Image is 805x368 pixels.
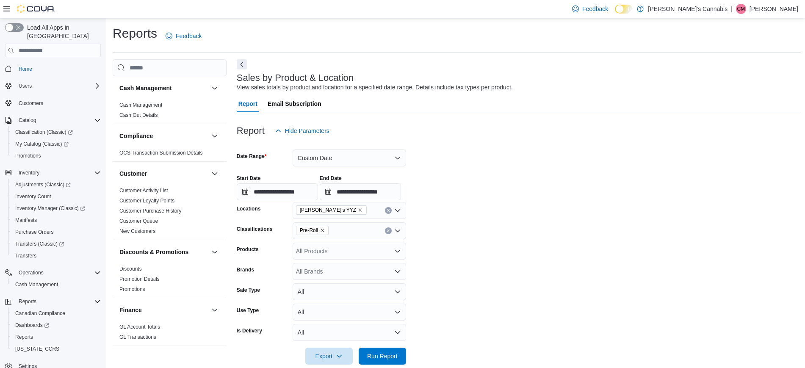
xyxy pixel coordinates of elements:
span: Feedback [582,5,608,13]
span: GL Account Totals [119,324,160,330]
span: Cash Management [15,281,58,288]
button: Clear input [385,227,392,234]
button: Reports [2,296,104,307]
span: Home [15,63,101,74]
a: OCS Transaction Submission Details [119,150,203,156]
span: Operations [15,268,101,278]
a: Discounts [119,266,142,272]
h3: Compliance [119,132,153,140]
a: Promotions [119,286,145,292]
button: Hide Parameters [271,122,333,139]
div: Finance [113,322,227,346]
span: Reports [15,296,101,307]
button: Open list of options [394,227,401,234]
div: Customer [113,185,227,240]
span: Purchase Orders [12,227,101,237]
span: Customer Loyalty Points [119,197,174,204]
div: View sales totals by product and location for a specified date range. Details include tax types p... [237,83,513,92]
span: Cash Management [12,279,101,290]
div: Carlos Munoz [736,4,746,14]
a: Classification (Classic) [12,127,76,137]
button: Catalog [15,115,39,125]
span: GL Transactions [119,334,156,340]
a: Classification (Classic) [8,126,104,138]
button: Cash Management [8,279,104,291]
h3: Finance [119,306,142,314]
input: Press the down key to open a popover containing a calendar. [320,183,401,200]
div: Cash Management [113,100,227,124]
span: Manifests [15,217,37,224]
span: Classification (Classic) [15,129,73,136]
span: Transfers [12,251,101,261]
label: Classifications [237,226,273,232]
a: My Catalog (Classic) [12,139,72,149]
div: Discounts & Promotions [113,264,227,298]
a: Cash Out Details [119,112,158,118]
label: Products [237,246,259,253]
span: Reports [19,298,36,305]
button: Next [237,59,247,69]
button: [US_STATE] CCRS [8,343,104,355]
button: Reports [8,331,104,343]
a: Transfers (Classic) [12,239,67,249]
span: Washington CCRS [12,344,101,354]
a: Customer Purchase History [119,208,182,214]
a: My Catalog (Classic) [8,138,104,150]
span: Cash Out Details [119,112,158,119]
input: Dark Mode [615,5,633,14]
button: Cash Management [210,83,220,93]
span: Pre-Roll [296,226,329,235]
a: Customer Loyalty Points [119,198,174,204]
button: Purchase Orders [8,226,104,238]
span: Promotions [15,152,41,159]
button: Manifests [8,214,104,226]
button: Open list of options [394,207,401,214]
a: Customers [15,98,47,108]
a: Adjustments (Classic) [8,179,104,191]
button: Export [305,348,353,365]
span: Canadian Compliance [12,308,101,318]
span: Operations [19,269,44,276]
button: Open list of options [394,268,401,275]
a: Canadian Compliance [12,308,69,318]
button: Remove MaryJane's YYZ from selection in this group [358,208,363,213]
button: Transfers [8,250,104,262]
button: Finance [119,306,208,314]
span: Export [310,348,348,365]
a: Cash Management [119,102,162,108]
span: [US_STATE] CCRS [15,346,59,352]
span: Customer Activity List [119,187,168,194]
button: Custom Date [293,149,406,166]
button: Promotions [8,150,104,162]
a: Manifests [12,215,40,225]
span: Manifests [12,215,101,225]
a: Purchase Orders [12,227,57,237]
label: Use Type [237,307,259,314]
button: All [293,304,406,321]
button: Home [2,62,104,75]
button: Operations [15,268,47,278]
span: Promotions [12,151,101,161]
a: Transfers [12,251,40,261]
button: Canadian Compliance [8,307,104,319]
a: Feedback [162,28,205,44]
span: OCS Transaction Submission Details [119,149,203,156]
span: [PERSON_NAME]'s YYZ [300,206,356,214]
label: Start Date [237,175,261,182]
a: New Customers [119,228,155,234]
label: Date Range [237,153,267,160]
span: Canadian Compliance [15,310,65,317]
a: Inventory Count [12,191,55,202]
span: Customer Queue [119,218,158,224]
button: All [293,324,406,341]
a: [US_STATE] CCRS [12,344,63,354]
p: | [731,4,733,14]
button: Cash Management [119,84,208,92]
span: Hide Parameters [285,127,329,135]
span: Transfers [15,252,36,259]
span: Run Report [367,352,398,360]
span: Pre-Roll [300,226,318,235]
button: Customer [119,169,208,178]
